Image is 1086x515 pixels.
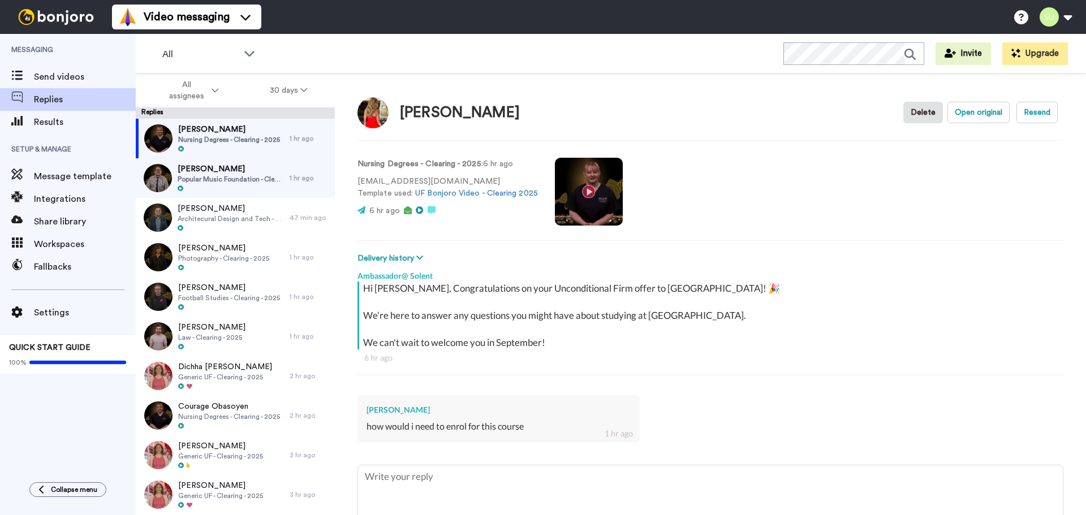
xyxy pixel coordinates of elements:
div: [PERSON_NAME] [400,105,520,121]
span: All assignees [163,79,209,102]
img: 53a130b2-5aad-4cab-b26f-d88bbdc8d3ba-thumb.jpg [144,322,173,350]
span: [PERSON_NAME] [178,440,263,452]
span: Dichha [PERSON_NAME] [178,361,272,373]
a: [PERSON_NAME]Nursing Degrees - Clearing - 20251 hr ago [136,119,335,158]
a: Courage ObasoyenNursing Degrees - Clearing - 20252 hr ago [136,396,335,435]
div: Hi [PERSON_NAME], Congratulations on your Unconditional Firm offer to [GEOGRAPHIC_DATA]! 🎉 We’re ... [363,282,1061,349]
button: Upgrade [1002,42,1068,65]
a: [PERSON_NAME]Popular Music Foundation - Clearing - 20251 hr ago [136,158,335,198]
span: [PERSON_NAME] [178,282,280,293]
span: Popular Music Foundation - Clearing - 2025 [178,175,284,184]
div: 1 hr ago [290,134,329,143]
span: QUICK START GUIDE [9,344,90,352]
p: [EMAIL_ADDRESS][DOMAIN_NAME] Template used: [357,176,538,200]
div: 2 hr ago [290,371,329,380]
span: All [162,47,238,61]
span: Photography - Clearing - 2025 [178,254,269,263]
span: Generic UF - Clearing - 2025 [178,452,263,461]
span: [PERSON_NAME] [178,480,263,491]
button: Delivery history [357,252,426,265]
button: Resend [1016,102,1058,123]
span: Share library [34,215,136,228]
div: Replies [136,107,335,119]
div: [PERSON_NAME] [367,404,631,416]
img: 5a8e8c7a-268f-4b7c-bf36-f0e0528feefe-thumb.jpg [144,204,172,232]
img: bea6977f-7979-43e9-a791-e4026198eb0c-thumb.jpg [144,481,173,509]
div: 1 hr ago [290,174,329,183]
span: [PERSON_NAME] [178,243,269,254]
span: Fallbacks [34,260,136,274]
img: Image of Jessica Mbuyi [357,97,389,128]
div: how would i need to enrol for this course [367,420,631,433]
a: [PERSON_NAME]Generic UF - Clearing - 20253 hr ago [136,475,335,514]
span: Generic UF - Clearing - 2025 [178,491,263,500]
span: Workspaces [34,237,136,251]
strong: Nursing Degrees - Clearing - 2025 [357,160,481,168]
span: Law - Clearing - 2025 [178,333,245,342]
div: 6 hr ago [364,352,1057,363]
div: 2 hr ago [290,411,329,420]
span: [PERSON_NAME] [178,163,284,175]
a: [PERSON_NAME]Architecural Design and Tech - Clearing - 202547 min ago [136,198,335,237]
span: [PERSON_NAME] [178,322,245,333]
span: Football Studies - Clearing - 2025 [178,293,280,302]
p: : 6 hr ago [357,158,538,170]
span: Integrations [34,192,136,206]
span: Nursing Degrees - Clearing - 2025 [178,135,280,144]
button: Invite [936,42,991,65]
div: 3 hr ago [290,490,329,499]
span: Nursing Degrees - Clearing - 2025 [178,412,280,421]
span: Architecural Design and Tech - Clearing - 2025 [178,214,284,223]
img: bj-logo-header-white.svg [14,9,98,25]
div: 1 hr ago [290,292,329,301]
div: Ambassador@ Solent [357,265,1063,282]
img: f5620631-6067-4d1f-8137-826485c26476-thumb.jpg [144,164,172,192]
span: [PERSON_NAME] [178,124,280,135]
span: Send videos [34,70,136,84]
div: 3 hr ago [290,451,329,460]
button: Open original [947,102,1010,123]
img: a22cdd19-1aed-4fb7-aa37-64277d2f65b8-thumb.jpg [144,283,173,311]
a: Dichha [PERSON_NAME]Generic UF - Clearing - 20252 hr ago [136,356,335,396]
a: [PERSON_NAME]Football Studies - Clearing - 20251 hr ago [136,277,335,317]
a: [PERSON_NAME]Photography - Clearing - 20251 hr ago [136,237,335,277]
button: 30 days [244,80,333,101]
span: [PERSON_NAME] [178,203,284,214]
img: 6665af85-3f7a-463d-befa-2e6a25c3e264-thumb.jpg [144,124,173,153]
button: Delete [903,102,943,123]
div: 1 hr ago [290,332,329,341]
span: 100% [9,358,27,367]
span: Video messaging [144,9,230,25]
span: 6 hr ago [369,207,400,215]
button: All assignees [138,75,244,106]
div: 47 min ago [290,213,329,222]
img: bea6977f-7979-43e9-a791-e4026198eb0c-thumb.jpg [144,362,173,390]
span: Replies [34,93,136,106]
span: Settings [34,306,136,319]
img: 4328262d-8ba5-4fd8-a151-6c7ff70d307a-thumb.jpg [144,243,173,271]
span: Generic UF - Clearing - 2025 [178,373,272,382]
a: [PERSON_NAME]Generic UF - Clearing - 20253 hr ago [136,435,335,475]
a: [PERSON_NAME]Law - Clearing - 20251 hr ago [136,317,335,356]
img: vm-color.svg [119,8,137,26]
span: Results [34,115,136,129]
div: 1 hr ago [605,428,633,439]
span: Collapse menu [51,485,97,494]
span: Message template [34,170,136,183]
img: 6665af85-3f7a-463d-befa-2e6a25c3e264-thumb.jpg [144,401,173,430]
span: Courage Obasoyen [178,401,280,412]
button: Collapse menu [29,482,106,497]
div: 1 hr ago [290,253,329,262]
a: UF Bonjoro Video - Clearing 2025 [415,189,538,197]
img: bea6977f-7979-43e9-a791-e4026198eb0c-thumb.jpg [144,441,173,469]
